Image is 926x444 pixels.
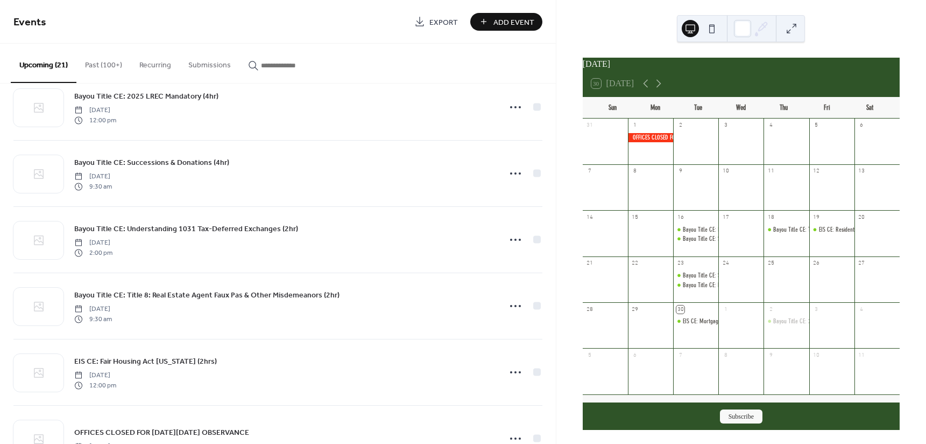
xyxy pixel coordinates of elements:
div: 25 [767,260,775,268]
div: 22 [631,260,639,268]
div: 5 [812,122,821,130]
div: 5 [586,351,594,359]
div: Bayou Title CE: Fair Housing Act (2hr) [683,281,767,290]
a: Bayou Title CE: Understanding 1031 Tax-Deferred Exchanges (2hr) [74,223,298,235]
span: [DATE] [74,172,112,182]
div: Bayou Title CE: Successions & Donations (4hr) [683,234,784,244]
div: Fri [805,97,849,119]
div: 10 [722,168,730,176]
div: 1 [722,306,730,314]
div: Sat [848,97,891,119]
div: Bayou Title CE: Introduction to 1031 Exchanges (2hr) [683,225,798,234]
div: 30 [676,306,684,314]
span: 12:00 pm [74,380,116,390]
div: 7 [676,351,684,359]
div: Bayou Title CE: 2025 LREC Mandatory (4hr) [773,317,870,326]
div: Mon [634,97,677,119]
span: Export [429,17,458,28]
div: 28 [586,306,594,314]
span: [DATE] [74,106,116,115]
button: Past (100+) [76,44,131,82]
div: 31 [586,122,594,130]
div: 13 [858,168,866,176]
div: Bayou Title CE: Title 4 - Won't You Be My Neighbor? (2hr) [773,225,902,234]
span: [DATE] [74,371,116,380]
a: Bayou Title CE: Successions & Donations (4hr) [74,156,229,169]
a: Bayou Title CE: 2025 LREC Mandatory (4hr) [74,90,218,102]
div: 18 [767,213,775,221]
div: 29 [631,306,639,314]
div: 24 [722,260,730,268]
div: Tue [677,97,720,119]
div: 16 [676,213,684,221]
div: 15 [631,213,639,221]
div: 2 [676,122,684,130]
span: Bayou Title CE: Title 8: Real Estate Agent Faux Pas & Other Misdemeanors (2hr) [74,290,340,301]
div: 23 [676,260,684,268]
div: Thu [762,97,805,119]
div: 3 [812,306,821,314]
span: [DATE] [74,304,112,314]
div: EIS CE: Mortgage Lending 101 (2hr) [673,317,718,326]
div: 17 [722,213,730,221]
div: 12 [812,168,821,176]
div: 19 [812,213,821,221]
span: [DATE] [74,238,112,248]
div: 11 [858,351,866,359]
span: Bayou Title CE: Understanding 1031 Tax-Deferred Exchanges (2hr) [74,224,298,235]
div: EIS CE: Mortgage Lending 101 (2hr) [683,317,761,326]
div: 1 [631,122,639,130]
div: 27 [858,260,866,268]
a: EIS CE: Fair Housing Act [US_STATE] (2hrs) [74,355,217,367]
div: 9 [767,351,775,359]
div: 11 [767,168,775,176]
div: 9 [676,168,684,176]
button: Recurring [131,44,180,82]
button: Upcoming (21) [11,44,76,83]
span: Add Event [493,17,534,28]
div: Bayou Title CE: Short Sales & Foreclosures (2hr) [683,271,791,280]
span: OFFICES CLOSED FOR [DATE][DATE] OBSERVANCE [74,427,249,439]
div: Bayou Title CE: 2025 LREC Mandatory (4hr) [764,317,809,326]
span: 9:30 am [74,182,112,191]
div: 4 [858,306,866,314]
span: Bayou Title CE: 2025 LREC Mandatory (4hr) [74,91,218,102]
div: Bayou Title CE: Successions & Donations (4hr) [673,234,718,244]
div: 21 [586,260,594,268]
span: 2:00 pm [74,248,112,258]
div: 26 [812,260,821,268]
a: Export [406,13,466,31]
div: 7 [586,168,594,176]
span: EIS CE: Fair Housing Act [US_STATE] (2hrs) [74,356,217,367]
div: 14 [586,213,594,221]
div: OFFICES CLOSED FOR LABOR DAY OBSERVANCE [628,133,673,142]
div: Bayou Title CE: Fair Housing Act (2hr) [673,281,718,290]
div: EIS CE: Residential Flood Insurance for the Louisiana Dweller (2hr) [809,225,854,234]
div: Bayou Title CE: Title 4 - Won't You Be My Neighbor? (2hr) [764,225,809,234]
div: 6 [858,122,866,130]
div: [DATE] [583,58,900,71]
div: 10 [812,351,821,359]
div: 4 [767,122,775,130]
div: 8 [722,351,730,359]
button: Submissions [180,44,239,82]
div: Bayou Title CE: Short Sales & Foreclosures (2hr) [673,271,718,280]
span: 12:00 pm [74,115,116,125]
button: Add Event [470,13,542,31]
span: Bayou Title CE: Successions & Donations (4hr) [74,157,229,169]
span: Events [13,12,46,33]
div: 3 [722,122,730,130]
span: 9:30 am [74,314,112,324]
a: Bayou Title CE: Title 8: Real Estate Agent Faux Pas & Other Misdemeanors (2hr) [74,289,340,301]
div: 20 [858,213,866,221]
div: Bayou Title CE: Introduction to 1031 Exchanges (2hr) [673,225,718,234]
div: Sun [591,97,634,119]
a: OFFICES CLOSED FOR [DATE][DATE] OBSERVANCE [74,426,249,439]
div: 8 [631,168,639,176]
button: Subscribe [720,410,762,424]
div: Wed [719,97,762,119]
div: 6 [631,351,639,359]
div: 2 [767,306,775,314]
